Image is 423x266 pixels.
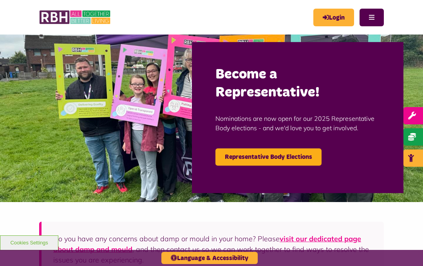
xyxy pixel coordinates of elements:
[313,9,354,26] a: MyRBH
[215,66,380,102] h2: Become a Representative!
[360,9,384,26] button: Navigation
[161,252,258,264] button: Language & Accessibility
[215,148,322,166] a: Representative Body Elections
[215,102,380,144] p: Nominations are now open for our 2025 Representative Body elections - and we'd love you to get in...
[53,233,372,265] p: Do you have any concerns about damp or mould in your home? Please , and then contact us so we can...
[39,8,112,27] img: RBH
[388,231,423,266] iframe: Netcall Web Assistant for live chat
